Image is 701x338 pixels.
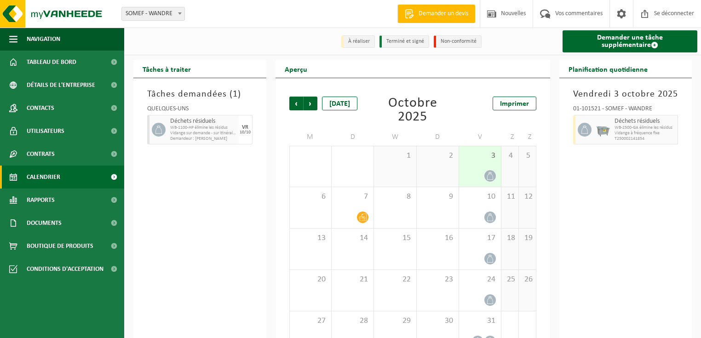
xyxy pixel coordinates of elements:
font: WB-2500-GA élimine les résidus [615,125,672,130]
font: 31 [487,316,495,325]
font: Demandeur : [PERSON_NAME] [170,136,227,141]
font: Calendrier [27,174,60,181]
font: V [478,134,483,141]
font: 14 [360,234,368,242]
font: Déchets résiduels [615,118,660,125]
font: 4 [509,151,513,160]
font: QUELQUES-UNS [147,105,189,112]
font: [DATE] [329,100,350,108]
font: Planification quotidienne [569,66,648,74]
font: Contacts [27,105,54,112]
font: Contrats [27,151,55,158]
a: Imprimer [493,97,536,110]
font: Demander un devis [419,10,468,17]
font: Nouvelles [501,10,526,17]
font: Conditions d'acceptation [27,266,103,273]
font: 9 [449,192,453,201]
font: ) [238,90,241,99]
font: 6 [322,192,326,201]
font: Vidange à fréquence fixe [615,131,660,136]
font: D [435,134,440,141]
font: W [392,134,399,141]
font: Se déconnecter [654,10,694,17]
font: 24 [487,275,495,284]
font: 28 [360,316,368,325]
font: 13 [317,234,326,242]
font: SOMEF - WANDRE [126,10,172,17]
font: Imprimer [500,100,529,108]
font: Z [511,134,514,141]
font: 11 [507,192,515,201]
font: Terminé et signé [386,39,424,44]
font: 5 [526,151,530,160]
font: T250002141854 [615,136,644,141]
font: 7 [364,192,368,201]
font: Vos commentaires [555,10,603,17]
font: Détails de l'entreprise [27,82,95,89]
font: 30 [445,316,453,325]
font: À réaliser [348,39,370,44]
font: 19 [524,234,533,242]
font: 29 [402,316,411,325]
font: 3 [491,151,495,160]
font: Rapports [27,197,55,204]
font: 1 [233,90,238,99]
span: SOMEF - WANDRE [121,7,185,21]
font: 8 [407,192,411,201]
font: Demander une tâche supplémentaire [597,34,663,49]
font: 1 [407,151,411,160]
font: Vendredi 3 octobre 2025 [573,90,678,99]
font: 15 [402,234,411,242]
font: Boutique de produits [27,243,93,250]
font: M [307,134,314,141]
font: 21 [360,275,368,284]
font: 27 [317,316,326,325]
font: 23 [445,275,453,284]
font: WB-1100-HP élimine les résidus [170,125,228,130]
font: Tâches à traiter [143,66,191,74]
font: Aperçu [285,66,307,74]
font: Documents [27,220,62,227]
font: 20 [317,275,326,284]
a: Demander un devis [397,5,475,23]
font: Navigation [27,36,60,43]
font: Tableau de bord [27,59,76,66]
font: Utilisateurs [27,128,64,135]
font: 17 [487,234,495,242]
font: 16 [445,234,453,242]
font: 10 [487,192,495,201]
font: 10/10 [240,130,251,135]
font: Déchets résiduels [170,118,215,125]
font: 18 [507,234,515,242]
font: 12 [524,192,533,201]
font: 26 [524,275,533,284]
font: Non-conformité [441,39,477,44]
font: VR [242,125,248,130]
font: Tâches demandées ( [147,90,233,99]
font: 01-101521 - SOMEF - WANDRE [573,105,652,112]
a: Demander une tâche supplémentaire [563,30,698,52]
font: Octobre 2025 [388,96,437,124]
font: 2 [449,151,453,160]
font: 22 [402,275,411,284]
font: 25 [507,275,515,284]
font: D [350,134,356,141]
font: Z [528,134,532,141]
span: SOMEF - WANDRE [122,7,184,20]
font: Vidange sur demande - sur itinéraire prévu [170,131,248,136]
img: WB-2500-GAL-GY-04 [596,123,610,137]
